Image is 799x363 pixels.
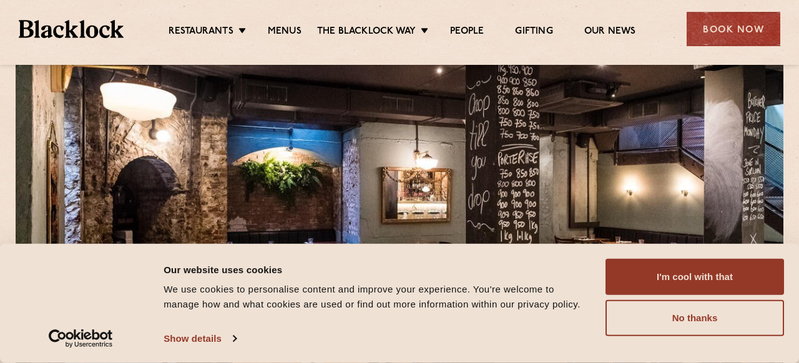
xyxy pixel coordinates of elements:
[164,329,236,348] a: Show details
[605,259,784,295] button: I'm cool with that
[515,26,552,39] a: Gifting
[605,300,784,336] button: No thanks
[687,12,780,46] div: Book Now
[450,26,484,39] a: People
[584,26,636,39] a: Our News
[164,282,591,312] div: We use cookies to personalise content and improve your experience. You're welcome to manage how a...
[19,20,124,37] img: BL_Textured_Logo-footer-cropped.svg
[164,262,591,277] div: Our website uses cookies
[317,26,416,39] a: The Blacklock Way
[26,329,135,348] a: Usercentrics Cookiebot - opens in a new window
[169,26,233,39] a: Restaurants
[268,26,301,39] a: Menus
